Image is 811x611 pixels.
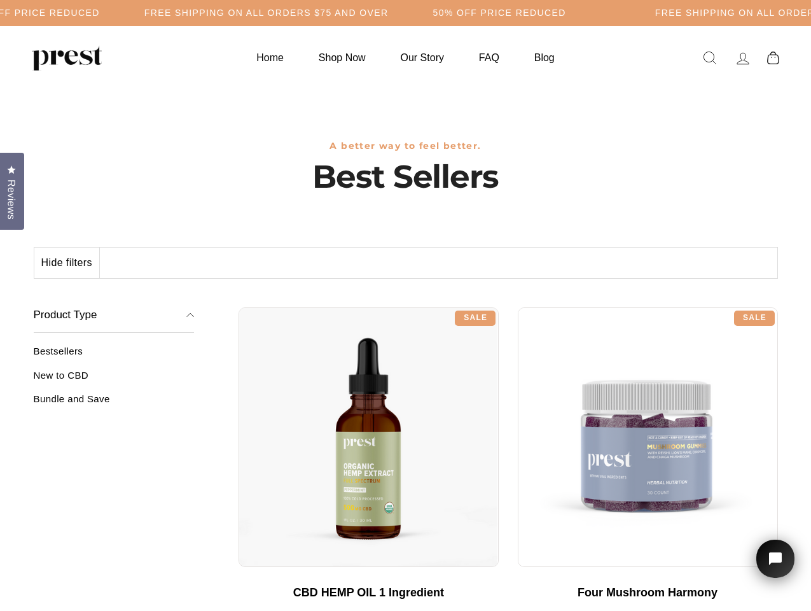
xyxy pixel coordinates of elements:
h5: Free Shipping on all orders $75 and over [144,8,389,18]
h5: 50% OFF PRICE REDUCED [433,8,566,18]
button: Product Type [34,298,195,334]
a: Blog [518,45,571,70]
iframe: Tidio Chat [740,522,811,611]
img: PREST ORGANICS [32,45,102,71]
span: Reviews [3,179,20,220]
div: Sale [734,311,775,326]
h1: Best Sellers [34,158,778,196]
div: CBD HEMP OIL 1 Ingredient [251,586,486,600]
button: Hide filters [34,248,100,278]
div: Four Mushroom Harmony [530,586,765,600]
a: New to CBD [34,370,195,391]
ul: Primary [240,45,570,70]
a: Home [240,45,300,70]
a: Bundle and Save [34,393,195,414]
a: Shop Now [303,45,382,70]
a: Our Story [385,45,460,70]
h3: A better way to feel better. [34,141,778,151]
a: FAQ [463,45,515,70]
a: Bestsellers [34,346,195,367]
div: Sale [455,311,496,326]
